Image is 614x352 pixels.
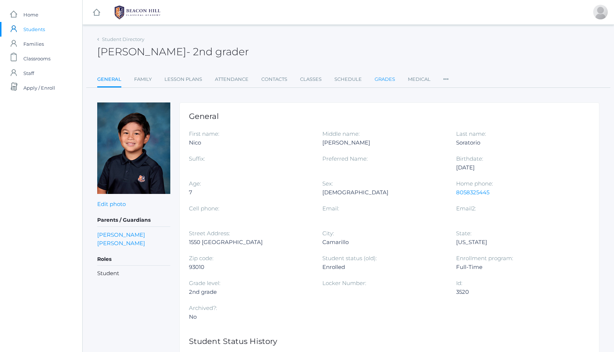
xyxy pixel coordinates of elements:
a: [PERSON_NAME] [97,239,145,247]
a: Student Directory [102,36,144,42]
label: Suffix: [189,155,205,162]
label: State: [456,230,471,237]
span: Staff [23,66,34,80]
label: Middle name: [322,130,360,137]
div: 2nd grade [189,288,311,296]
label: First name: [189,130,219,137]
span: Apply / Enroll [23,80,55,95]
a: [PERSON_NAME] [97,231,145,239]
h5: Roles [97,253,170,266]
a: General [97,72,121,88]
a: Family [134,72,152,87]
div: Full-Time [456,263,579,272]
label: City: [322,230,334,237]
label: Grade level: [189,280,220,287]
span: Families [23,37,44,51]
h1: General [189,112,590,120]
a: Lesson Plans [164,72,202,87]
div: 1550 [GEOGRAPHIC_DATA] [189,238,311,247]
label: Email: [322,205,339,212]
label: Sex: [322,180,333,187]
label: Archived?: [189,304,217,311]
a: Schedule [334,72,362,87]
a: Attendance [215,72,249,87]
div: 7 [189,188,311,197]
span: Home [23,7,38,22]
h1: Student Status History [189,337,590,345]
label: Enrollment program: [456,255,513,262]
div: Lew Soratorio [593,5,608,19]
a: Edit photo [97,201,126,207]
label: Id: [456,280,462,287]
label: Locker Number: [322,280,366,287]
h5: Parents / Guardians [97,214,170,226]
label: Home phone: [456,180,493,187]
label: Age: [189,180,201,187]
div: [DEMOGRAPHIC_DATA] [322,188,445,197]
span: Classrooms [23,51,50,66]
div: Camarillo [322,238,445,247]
label: Email2: [456,205,476,212]
span: - 2nd grader [186,45,249,58]
img: BHCALogos-05-308ed15e86a5a0abce9b8dd61676a3503ac9727e845dece92d48e8588c001991.png [110,3,165,22]
a: Classes [300,72,322,87]
label: Street Address: [189,230,230,237]
label: Student status (old): [322,255,377,262]
a: Contacts [261,72,287,87]
span: Students [23,22,45,37]
a: Grades [375,72,395,87]
img: Nico Soratorio [97,102,170,194]
div: No [189,312,311,321]
div: [PERSON_NAME] [322,138,445,147]
a: Medical [408,72,431,87]
label: Cell phone: [189,205,219,212]
div: Enrolled [322,263,445,272]
div: 93010 [189,263,311,272]
label: Preferred Name: [322,155,368,162]
a: 8058325445 [456,189,489,196]
div: 3520 [456,288,579,296]
div: [DATE] [456,163,579,172]
li: Student [97,269,170,278]
div: Soratorio [456,138,579,147]
div: Nico [189,138,311,147]
label: Zip code: [189,255,213,262]
div: [US_STATE] [456,238,579,247]
label: Birthdate: [456,155,483,162]
label: Last name: [456,130,486,137]
h2: [PERSON_NAME] [97,46,249,57]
